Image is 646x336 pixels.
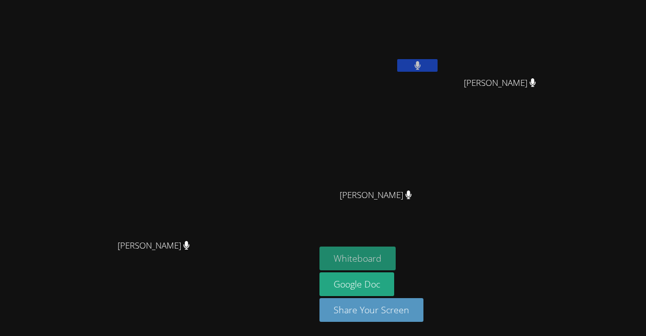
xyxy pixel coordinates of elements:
[319,247,396,270] button: Whiteboard
[118,238,190,253] span: [PERSON_NAME]
[319,298,423,322] button: Share Your Screen
[319,272,394,296] a: Google Doc
[464,76,536,90] span: [PERSON_NAME]
[340,188,412,203] span: [PERSON_NAME]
